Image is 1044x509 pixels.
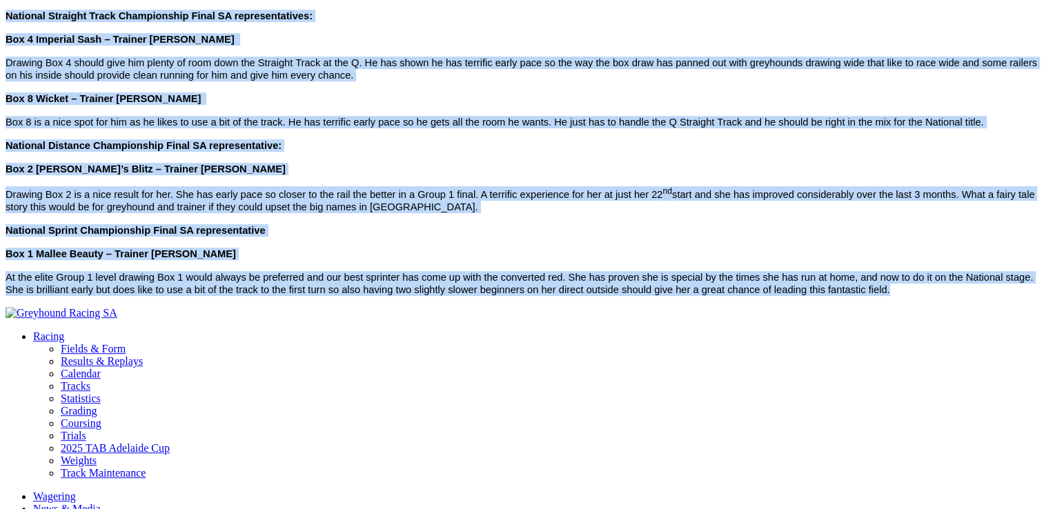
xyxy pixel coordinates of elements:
span: National Distance Championship Final SA representative: [6,140,282,151]
span: Drawing Box 2 is a nice result for her. She has early pace so closer to the rail the better in a ... [6,189,1034,212]
a: Statistics [61,392,101,404]
a: Trials [61,430,86,441]
a: 2025 TAB Adelaide Cup [61,442,170,454]
span: Box 8 is a nice spot for him as he likes to use a bit of the track. He has terrific early pace so... [6,117,984,128]
a: Calendar [61,368,101,379]
sup: nd [662,186,672,196]
span: Box 2 [PERSON_NAME]’s Blitz – Trainer [PERSON_NAME] [6,163,286,174]
strong: Box 8 Wicket – Trainer [PERSON_NAME] [6,93,201,104]
a: Results & Replays [61,355,143,367]
span: Drawing Box 4 should give him plenty of room down the Straight Track at the Q. He has shown he ha... [6,57,1037,81]
a: Wagering [33,490,76,502]
a: Grading [61,405,97,417]
span: At the elite Group 1 level drawing Box 1 would always be preferred and our best sprinter has come... [6,272,1033,295]
img: Greyhound Racing SA [6,307,117,319]
a: Tracks [61,380,90,392]
a: Weights [61,455,97,466]
span: National Straight Track Championship Final SA representatives: [6,10,313,21]
a: Racing [33,330,64,342]
a: Coursing [61,417,101,429]
a: Track Maintenance [61,467,146,479]
span: National Sprint Championship Final SA representative [6,225,266,236]
a: Fields & Form [61,343,126,355]
span: Box 1 Mallee Beauty – Trainer [PERSON_NAME] [6,248,236,259]
strong: Box 4 Imperial Sash – Trainer [PERSON_NAME] [6,34,235,45]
